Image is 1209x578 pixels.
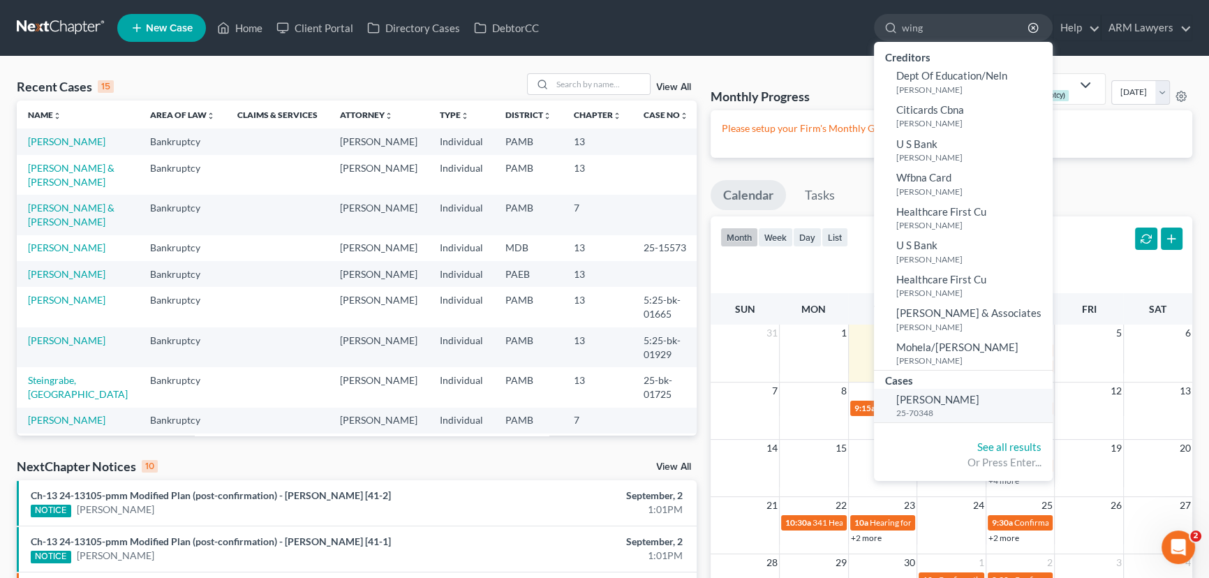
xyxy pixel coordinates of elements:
span: 2 [1046,554,1054,571]
td: 25-bk-01725 [632,367,699,407]
a: U S Bank[PERSON_NAME] [874,235,1053,269]
td: PAMB [494,155,563,195]
a: +4 more [988,475,1019,486]
a: [PERSON_NAME] [77,503,154,517]
span: Wfbna Card [896,171,951,184]
div: 1:01PM [475,549,683,563]
a: Calendar [711,180,786,211]
div: NextChapter Notices [17,458,158,475]
span: New Case [146,23,193,34]
td: 25-15573 [632,235,699,261]
td: Individual [429,367,494,407]
span: 30 [903,554,917,571]
td: 13 [563,128,632,154]
span: 20 [1178,440,1192,457]
td: 7 [563,408,632,433]
td: Individual [429,155,494,195]
small: [PERSON_NAME] [896,84,1049,96]
span: 3 [1115,554,1123,571]
span: 8 [840,383,848,399]
span: Hearing for [PERSON_NAME] & [PERSON_NAME] [870,517,1053,528]
td: Individual [429,128,494,154]
div: 15 [98,80,114,93]
td: Bankruptcy [139,195,226,235]
td: [PERSON_NAME] [329,408,429,433]
i: unfold_more [207,112,215,120]
a: [PERSON_NAME]25-70348 [874,389,1053,423]
a: View All [656,462,691,472]
td: Bankruptcy [139,128,226,154]
td: PAMB [494,433,563,473]
td: 13 [563,235,632,261]
td: MDB [494,235,563,261]
i: unfold_more [613,112,621,120]
a: Ch-13 24-13105-pmm Modified Plan (post-confirmation) - [PERSON_NAME] [41-1] [31,535,391,547]
a: Directory Cases [360,15,467,40]
a: Districtunfold_more [505,110,551,120]
a: Healthcare First Cu[PERSON_NAME] [874,269,1053,303]
a: [PERSON_NAME] [28,334,105,346]
small: [PERSON_NAME] [896,287,1049,299]
a: Tasks [792,180,847,211]
a: U S Bank[PERSON_NAME] [874,133,1053,168]
button: day [793,228,822,246]
span: 2 [1190,531,1201,542]
span: 10a [854,517,868,528]
a: +2 more [988,533,1019,543]
span: Fri [1082,303,1097,315]
span: 23 [903,497,917,514]
span: Sat [1149,303,1166,315]
button: month [720,228,758,246]
td: Individual [429,195,494,235]
span: U S Bank [896,239,937,251]
i: unfold_more [680,112,688,120]
a: [PERSON_NAME] & Associates[PERSON_NAME] [874,302,1053,336]
div: September, 2 [475,535,683,549]
span: 9:30a [992,517,1013,528]
a: Attorneyunfold_more [340,110,393,120]
td: [PERSON_NAME] [329,287,429,327]
span: 25 [1040,497,1054,514]
td: 13 [563,261,632,287]
td: Bankruptcy [139,327,226,367]
a: +2 more [851,533,882,543]
small: [PERSON_NAME] [896,321,1049,333]
small: [PERSON_NAME] [896,117,1049,129]
span: U S Bank [896,138,937,150]
td: 5:25-bk-01665 [632,287,699,327]
td: Bankruptcy [139,433,226,473]
td: Bankruptcy [139,261,226,287]
small: 25-70348 [896,407,1049,419]
td: Bankruptcy [139,367,226,407]
i: unfold_more [461,112,469,120]
iframe: Intercom live chat [1162,531,1195,564]
span: Citicards Cbna [896,103,964,116]
div: 1:01PM [475,503,683,517]
td: [PERSON_NAME] [329,155,429,195]
td: Individual [429,433,494,473]
small: [PERSON_NAME] [896,151,1049,163]
input: Search by name... [552,74,650,94]
a: [PERSON_NAME] [28,294,105,306]
div: 10 [142,460,158,473]
td: [PERSON_NAME] [329,195,429,235]
td: [PERSON_NAME] [329,261,429,287]
span: [PERSON_NAME] [896,393,979,406]
td: Bankruptcy [139,408,226,433]
span: 5 [1115,325,1123,341]
span: Mohela/[PERSON_NAME] [896,341,1018,353]
a: Wfbna Card[PERSON_NAME] [874,167,1053,201]
div: NOTICE [31,505,71,517]
td: [PERSON_NAME] [329,367,429,407]
span: 22 [834,497,848,514]
i: unfold_more [385,112,393,120]
td: [PERSON_NAME] [329,235,429,261]
td: Individual [429,408,494,433]
a: DebtorCC [467,15,546,40]
td: PAMB [494,327,563,367]
small: [PERSON_NAME] [896,355,1049,366]
td: Individual [429,327,494,367]
td: PAMB [494,128,563,154]
a: Area of Lawunfold_more [150,110,215,120]
input: Search by name... [902,15,1030,40]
